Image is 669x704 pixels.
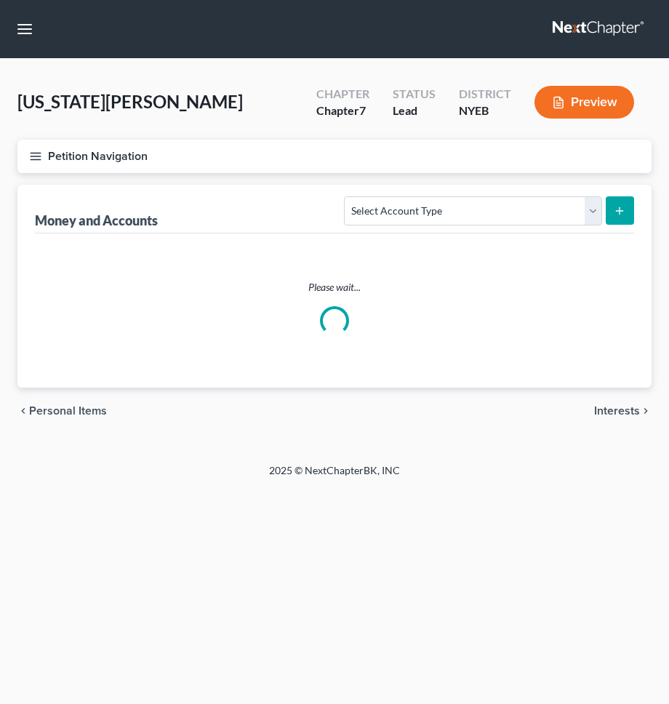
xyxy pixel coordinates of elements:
div: District [459,86,511,103]
button: chevron_left Personal Items [17,405,107,417]
span: Personal Items [29,405,107,417]
div: Money and Accounts [35,212,158,229]
div: Chapter [316,86,369,103]
i: chevron_left [17,405,29,417]
span: Interests [594,405,640,417]
i: chevron_right [640,405,652,417]
button: Preview [534,86,634,119]
div: Chapter [316,103,369,119]
div: NYEB [459,103,511,119]
div: Lead [393,103,436,119]
button: Interests chevron_right [594,405,652,417]
span: [US_STATE][PERSON_NAME] [17,91,243,112]
span: 7 [359,103,366,117]
div: Status [393,86,436,103]
div: 2025 © NextChapterBK, INC [73,463,596,489]
button: Petition Navigation [17,140,652,173]
p: Please wait... [47,280,622,295]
